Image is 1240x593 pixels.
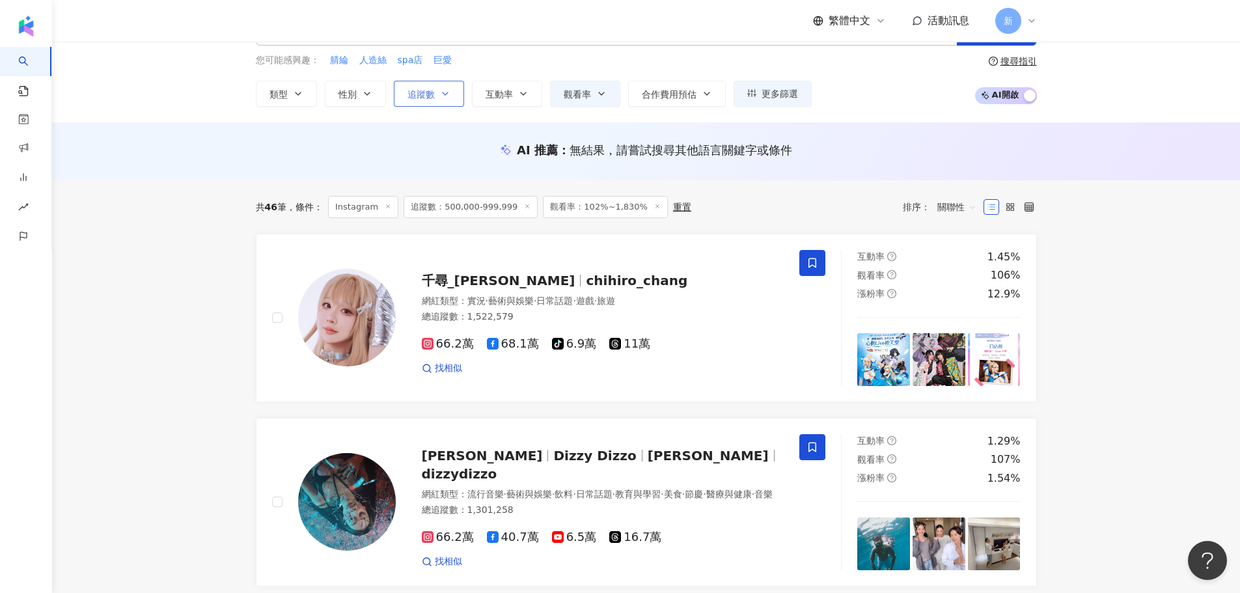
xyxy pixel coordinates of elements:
[857,517,910,570] img: post-image
[887,473,896,482] span: question-circle
[573,489,575,499] span: ·
[615,489,661,499] span: 教育與學習
[597,296,615,306] span: 旅遊
[397,53,424,68] button: spa店
[829,14,870,28] span: 繁體中文
[1188,541,1227,580] iframe: Help Scout Beacon - Open
[472,81,542,107] button: 互動率
[435,362,462,375] span: 找相似
[328,196,398,218] span: Instagram
[586,273,687,288] span: chihiro_chang
[256,418,1037,586] a: KOL Avatar[PERSON_NAME]Dizzy Dizzo[PERSON_NAME]dizzydizzo網紅類型：流行音樂·藝術與娛樂·飲料·日常話題·教育與學習·美食·節慶·醫療與健...
[857,473,885,483] span: 漲粉率
[887,270,896,279] span: question-circle
[991,268,1021,283] div: 106%
[857,454,885,465] span: 觀看率
[989,57,998,66] span: question-circle
[467,489,504,499] span: 流行音樂
[269,89,288,100] span: 類型
[552,489,555,499] span: ·
[754,489,773,499] span: 音樂
[609,531,661,544] span: 16.7萬
[256,54,320,67] span: 您可能感興趣：
[903,197,984,217] div: 排序：
[664,489,682,499] span: 美食
[550,81,620,107] button: 觀看率
[467,296,486,306] span: 實況
[325,81,386,107] button: 性別
[968,333,1021,386] img: post-image
[857,435,885,446] span: 互動率
[703,489,706,499] span: ·
[18,47,44,98] a: search
[857,251,885,262] span: 互動率
[359,54,387,67] span: 人造絲
[256,234,1037,402] a: KOL Avatar千尋_[PERSON_NAME]chihiro_chang網紅類型：實況·藝術與娛樂·日常話題·遊戲·旅遊總追蹤數：1,522,57966.2萬68.1萬6.9萬11萬找相似...
[487,531,539,544] span: 40.7萬
[488,296,534,306] span: 藝術與娛樂
[857,270,885,281] span: 觀看率
[987,434,1021,448] div: 1.29%
[256,202,286,212] div: 共 筆
[857,333,910,386] img: post-image
[987,287,1021,301] div: 12.9%
[536,296,573,306] span: 日常話題
[762,89,798,99] span: 更多篩選
[330,54,348,67] span: 腈綸
[506,489,552,499] span: 藝術與娛樂
[422,466,497,482] span: dizzydizzo
[422,337,474,351] span: 66.2萬
[706,489,752,499] span: 醫療與健康
[613,489,615,499] span: ·
[555,489,573,499] span: 飲料
[338,89,357,100] span: 性別
[570,143,792,157] span: 無結果，請嘗試搜尋其他語言關鍵字或條件
[913,517,965,570] img: post-image
[422,531,474,544] span: 66.2萬
[642,89,696,100] span: 合作費用預估
[552,337,597,351] span: 6.9萬
[991,452,1021,467] div: 107%
[564,89,591,100] span: 觀看率
[752,489,754,499] span: ·
[486,89,513,100] span: 互動率
[913,333,965,386] img: post-image
[398,54,423,67] span: spa店
[486,296,488,306] span: ·
[576,489,613,499] span: 日常話題
[857,288,885,299] span: 漲粉率
[265,202,277,212] span: 46
[433,53,452,68] button: 巨愛
[422,448,543,463] span: [PERSON_NAME]
[673,202,691,212] div: 重置
[434,54,452,67] span: 巨愛
[517,142,792,158] div: AI 推薦 ：
[407,89,435,100] span: 追蹤數
[543,196,668,218] span: 觀看率：102%~1,830%
[298,269,396,366] img: KOL Avatar
[928,14,969,27] span: 活動訊息
[648,448,769,463] span: [PERSON_NAME]
[16,16,36,36] img: logo icon
[534,296,536,306] span: ·
[968,517,1021,570] img: post-image
[329,53,349,68] button: 腈綸
[1004,14,1013,28] span: 新
[394,81,464,107] button: 追蹤數
[404,196,538,218] span: 追蹤數：500,000-999,999
[422,362,462,375] a: 找相似
[552,531,597,544] span: 6.5萬
[937,197,976,217] span: 關聯性
[553,448,636,463] span: Dizzy Dizzo
[628,81,726,107] button: 合作費用預估
[422,273,575,288] span: 千尋_[PERSON_NAME]
[987,250,1021,264] div: 1.45%
[573,296,575,306] span: ·
[422,310,784,324] div: 總追蹤數 ： 1,522,579
[298,453,396,551] img: KOL Avatar
[422,295,784,308] div: 網紅類型 ：
[286,202,323,212] span: 條件 ：
[1000,56,1037,66] div: 搜尋指引
[359,53,387,68] button: 人造絲
[487,337,539,351] span: 68.1萬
